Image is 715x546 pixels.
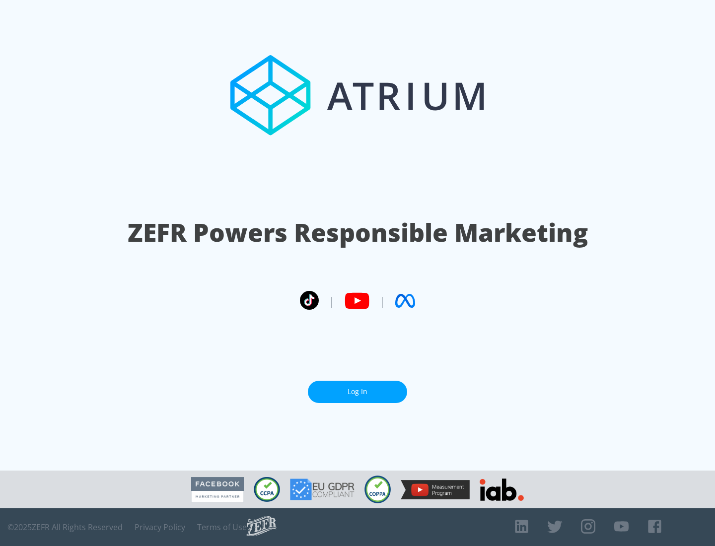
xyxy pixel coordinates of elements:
img: CCPA Compliant [254,477,280,502]
a: Log In [308,381,407,403]
span: © 2025 ZEFR All Rights Reserved [7,522,123,532]
img: YouTube Measurement Program [401,480,470,499]
img: Facebook Marketing Partner [191,477,244,502]
img: IAB [480,478,524,501]
img: GDPR Compliant [290,478,355,500]
a: Privacy Policy [135,522,185,532]
span: | [379,293,385,308]
img: COPPA Compliant [364,476,391,503]
a: Terms of Use [197,522,247,532]
span: | [329,293,335,308]
h1: ZEFR Powers Responsible Marketing [128,215,588,250]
